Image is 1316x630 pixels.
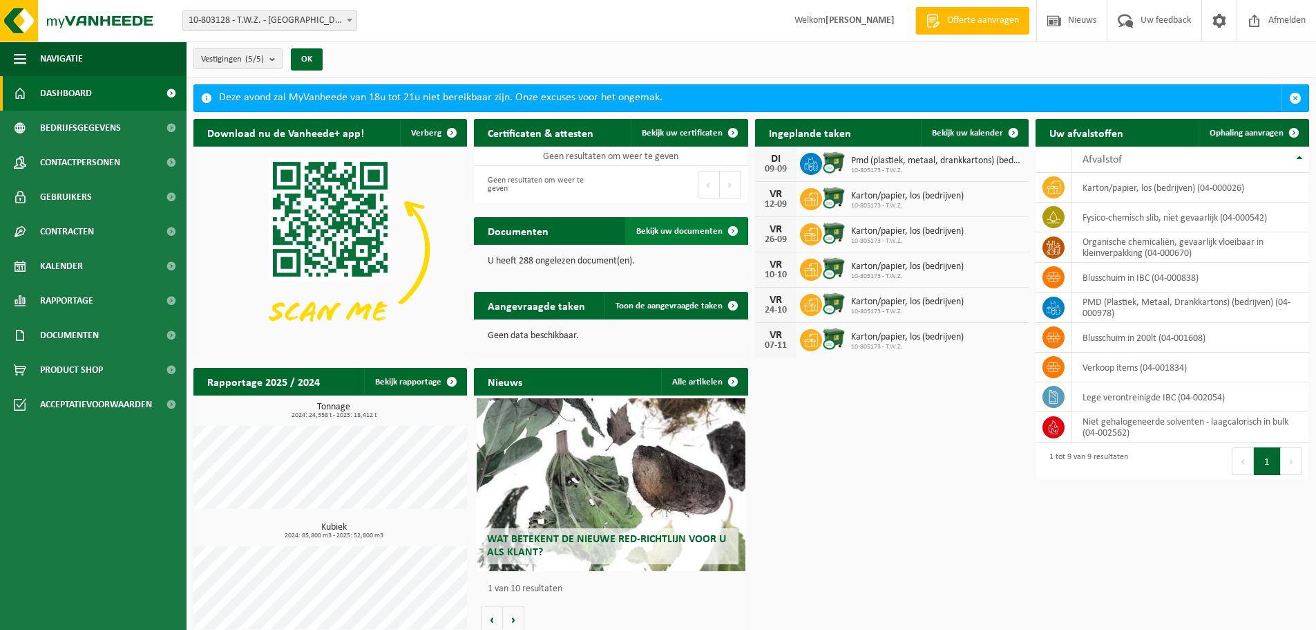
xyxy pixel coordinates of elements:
[625,217,747,245] a: Bekijk uw documenten
[636,227,723,236] span: Bekijk uw documenten
[851,156,1022,167] span: Pmd (plastiek, metaal, drankkartons) (bedrijven)
[219,85,1281,111] div: Deze avond zal MyVanheede van 18u tot 21u niet bereikbaar zijn. Onze excuses voor het ongemak.
[762,259,790,270] div: VR
[762,154,790,165] div: DI
[200,523,467,539] h3: Kubiek
[1254,447,1281,475] button: 1
[40,145,120,180] span: Contactpersonen
[1072,323,1309,353] td: blusschuim in 200lt (04-001608)
[474,147,747,166] td: Geen resultaten om weer te geven
[1232,447,1254,475] button: Previous
[411,129,441,138] span: Verberg
[488,331,734,341] p: Geen data beschikbaar.
[826,15,895,26] strong: [PERSON_NAME]
[851,237,964,245] span: 10-805173 - T.W.Z.
[822,327,846,351] img: WB-1100-CU
[1072,263,1309,293] td: blusschuim in IBC (04-000838)
[40,180,92,214] span: Gebruikers
[40,76,92,111] span: Dashboard
[755,119,865,146] h2: Ingeplande taken
[720,171,741,198] button: Next
[400,119,466,147] button: Verberg
[474,292,599,319] h2: Aangevraagde taken
[1199,119,1308,147] a: Ophaling aanvragen
[851,332,964,343] span: Karton/papier, los (bedrijven)
[851,226,964,237] span: Karton/papier, los (bedrijven)
[1072,353,1309,382] td: verkoop items (04-001834)
[762,306,790,315] div: 24-10
[1072,203,1309,232] td: fysico-chemisch slib, niet gevaarlijk (04-000542)
[661,368,747,396] a: Alle artikelen
[604,292,747,319] a: Toon de aangevraagde taken
[193,147,467,352] img: Download de VHEPlus App
[762,165,790,174] div: 09-09
[822,257,846,280] img: WB-1100-CU
[40,111,121,145] span: Bedrijfsgegevens
[1072,412,1309,443] td: niet gehalogeneerde solventen - laagcalorisch in bulk (04-002562)
[477,398,745,571] a: Wat betekent de nieuwe RED-richtlijn voor u als klant?
[822,292,846,315] img: WB-1100-CU
[1210,129,1284,138] span: Ophaling aanvragen
[762,295,790,306] div: VR
[245,55,264,64] count: (5/5)
[822,221,846,245] img: WB-1100-CU
[40,387,152,422] span: Acceptatievoorwaarden
[40,249,83,284] span: Kalender
[851,343,964,351] span: 10-805173 - T.W.Z.
[200,412,467,419] span: 2024: 24,358 t - 2025: 18,412 t
[944,14,1022,28] span: Offerte aanvragen
[851,308,964,316] span: 10-805173 - T.W.Z.
[642,129,723,138] span: Bekijk uw certificaten
[40,214,94,249] span: Contracten
[762,235,790,245] div: 26-09
[762,330,790,341] div: VR
[932,129,1003,138] span: Bekijk uw kalender
[762,224,790,235] div: VR
[200,532,467,539] span: 2024: 85,800 m3 - 2025: 52,800 m3
[40,318,99,353] span: Documenten
[1042,446,1128,476] div: 1 tot 9 van 9 resultaten
[1083,154,1122,165] span: Afvalstof
[487,534,726,558] span: Wat betekent de nieuwe RED-richtlijn voor u als klant?
[762,200,790,210] div: 12-09
[364,368,466,396] a: Bekijk rapportage
[851,261,964,272] span: Karton/papier, los (bedrijven)
[201,49,264,70] span: Vestigingen
[1072,232,1309,263] td: organische chemicaliën, gevaarlijk vloeibaar in kleinverpakking (04-000670)
[488,257,734,266] p: U heeft 288 ongelezen document(en).
[1072,293,1309,323] td: PMD (Plastiek, Metaal, Drankkartons) (bedrijven) (04-000978)
[488,584,741,594] p: 1 van 10 resultaten
[1072,382,1309,412] td: Lege verontreinigde IBC (04-002054)
[193,48,283,69] button: Vestigingen(5/5)
[851,272,964,281] span: 10-805173 - T.W.Z.
[474,217,562,244] h2: Documenten
[822,151,846,174] img: WB-1100-CU
[915,7,1029,35] a: Offerte aanvragen
[193,119,378,146] h2: Download nu de Vanheede+ app!
[631,119,747,147] a: Bekijk uw certificaten
[762,189,790,200] div: VR
[616,302,723,311] span: Toon de aangevraagde taken
[291,48,323,71] button: OK
[1036,119,1137,146] h2: Uw afvalstoffen
[851,167,1022,175] span: 10-805173 - T.W.Z.
[183,11,356,30] span: 10-803128 - T.W.Z. - EVERGEM
[193,368,334,395] h2: Rapportage 2025 / 2024
[822,186,846,210] img: WB-1100-CU
[1281,447,1302,475] button: Next
[40,41,83,76] span: Navigatie
[474,368,536,395] h2: Nieuws
[762,341,790,351] div: 07-11
[40,353,103,387] span: Product Shop
[851,202,964,210] span: 10-805173 - T.W.Z.
[474,119,607,146] h2: Certificaten & attesten
[182,10,357,31] span: 10-803128 - T.W.Z. - EVERGEM
[40,284,93,318] span: Rapportage
[762,270,790,280] div: 10-10
[698,171,720,198] button: Previous
[851,297,964,308] span: Karton/papier, los (bedrijven)
[921,119,1027,147] a: Bekijk uw kalender
[481,169,604,200] div: Geen resultaten om weer te geven
[1072,173,1309,203] td: karton/papier, los (bedrijven) (04-000026)
[851,191,964,202] span: Karton/papier, los (bedrijven)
